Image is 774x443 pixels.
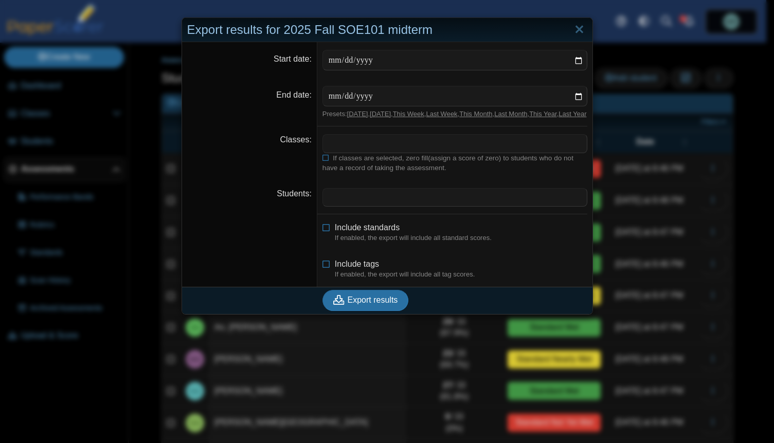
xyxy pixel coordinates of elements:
a: This Week [393,110,424,118]
span: Include tags [335,260,379,268]
a: [DATE] [370,110,391,118]
a: Close [571,21,587,39]
a: This Year [529,110,557,118]
label: End date [276,90,312,99]
div: Export results for 2025 Fall SOE101 midterm [182,18,592,42]
span: Include standards [335,223,400,232]
button: Export results [322,290,409,310]
dfn: If enabled, the export will include all standard scores. [335,233,587,243]
tags: ​ [322,188,587,207]
label: Students [277,189,312,198]
span: Export results [348,296,398,304]
tags: ​ [322,134,587,153]
a: This Month [459,110,492,118]
a: Last Week [426,110,457,118]
dfn: If enabled, the export will include all tag scores. [335,270,587,279]
a: Last Month [494,110,527,118]
a: Last Year [559,110,586,118]
label: Classes [280,135,311,144]
span: If classes are selected, zero fill(assign a score of zero) to students who do not have a record o... [322,154,573,172]
label: Start date [274,54,312,63]
a: [DATE] [347,110,368,118]
div: Presets: , , , , , , , [322,109,587,119]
